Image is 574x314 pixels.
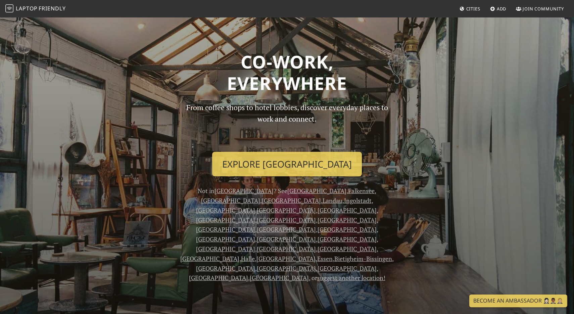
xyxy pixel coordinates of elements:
[262,196,321,205] a: [GEOGRAPHIC_DATA]
[318,206,377,214] a: [GEOGRAPHIC_DATA]
[5,4,13,12] img: LaptopFriendly
[257,216,316,224] a: [GEOGRAPHIC_DATA]
[457,3,483,15] a: Cities
[317,274,385,282] a: suggest another location!
[212,152,362,177] a: Explore [GEOGRAPHIC_DATA]
[196,216,255,224] a: [GEOGRAPHIC_DATA]
[348,187,375,195] a: Falkensee
[250,274,309,282] a: [GEOGRAPHIC_DATA]
[497,6,507,12] span: Add
[317,255,333,263] a: Essen
[241,255,255,263] a: Halle
[257,245,316,253] a: [GEOGRAPHIC_DATA]
[318,264,377,272] a: [GEOGRAPHIC_DATA]
[513,3,567,15] a: Join Community
[214,187,274,195] a: [GEOGRAPHIC_DATA]
[196,264,255,272] a: [GEOGRAPHIC_DATA]
[180,187,394,282] span: Not in ? See , , , , , , , , , , , , , , , , , , , , , , , , , , , , , , , or
[201,196,260,205] a: [GEOGRAPHIC_DATA]
[196,206,255,214] a: [GEOGRAPHIC_DATA]
[39,5,65,12] span: Friendly
[469,295,567,307] a: Become an Ambassador 🤵🏻‍♀️🤵🏾‍♂️🤵🏼‍♀️
[180,102,394,146] p: From coffee shops to hotel lobbies, discover everyday places to work and connect.
[323,196,342,205] a: Landau
[318,216,377,224] a: [GEOGRAPHIC_DATA]
[69,51,505,94] h1: Co-work, Everywhere
[318,245,377,253] a: [GEOGRAPHIC_DATA]
[466,6,480,12] span: Cities
[257,225,316,233] a: [GEOGRAPHIC_DATA]
[257,206,316,214] a: [GEOGRAPHIC_DATA]
[196,225,255,233] a: [GEOGRAPHIC_DATA]
[257,235,316,243] a: [GEOGRAPHIC_DATA]
[344,196,372,205] a: Ingolstadt
[196,235,255,243] a: [GEOGRAPHIC_DATA]
[189,274,248,282] a: [GEOGRAPHIC_DATA]
[16,5,38,12] span: Laptop
[180,255,239,263] a: [GEOGRAPHIC_DATA]
[318,225,377,233] a: [GEOGRAPHIC_DATA]
[287,187,346,195] a: [GEOGRAPHIC_DATA]
[334,255,392,263] a: Bietigheim-Bissingen
[523,6,564,12] span: Join Community
[318,235,377,243] a: [GEOGRAPHIC_DATA]
[257,264,316,272] a: [GEOGRAPHIC_DATA]
[5,3,66,15] a: LaptopFriendly LaptopFriendly
[487,3,509,15] a: Add
[196,245,255,253] a: [GEOGRAPHIC_DATA]
[256,255,316,263] a: [GEOGRAPHIC_DATA]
